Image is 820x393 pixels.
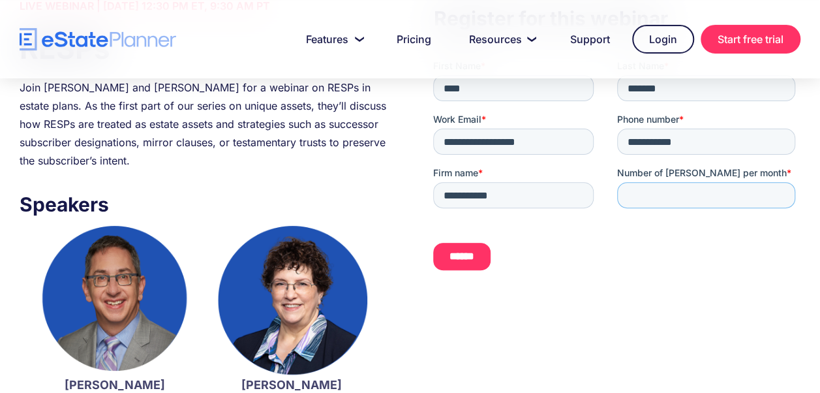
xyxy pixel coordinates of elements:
[290,26,374,52] a: Features
[20,189,387,219] h3: Speakers
[632,25,694,54] a: Login
[20,28,176,51] a: home
[554,26,626,52] a: Support
[453,26,548,52] a: Resources
[381,26,447,52] a: Pricing
[241,378,342,392] strong: [PERSON_NAME]
[65,378,165,392] strong: [PERSON_NAME]
[433,59,800,292] iframe: Form 0
[20,78,387,170] div: Join [PERSON_NAME] and [PERSON_NAME] for a webinar on RESPs in estate plans. As the first part of...
[701,25,800,54] a: Start free trial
